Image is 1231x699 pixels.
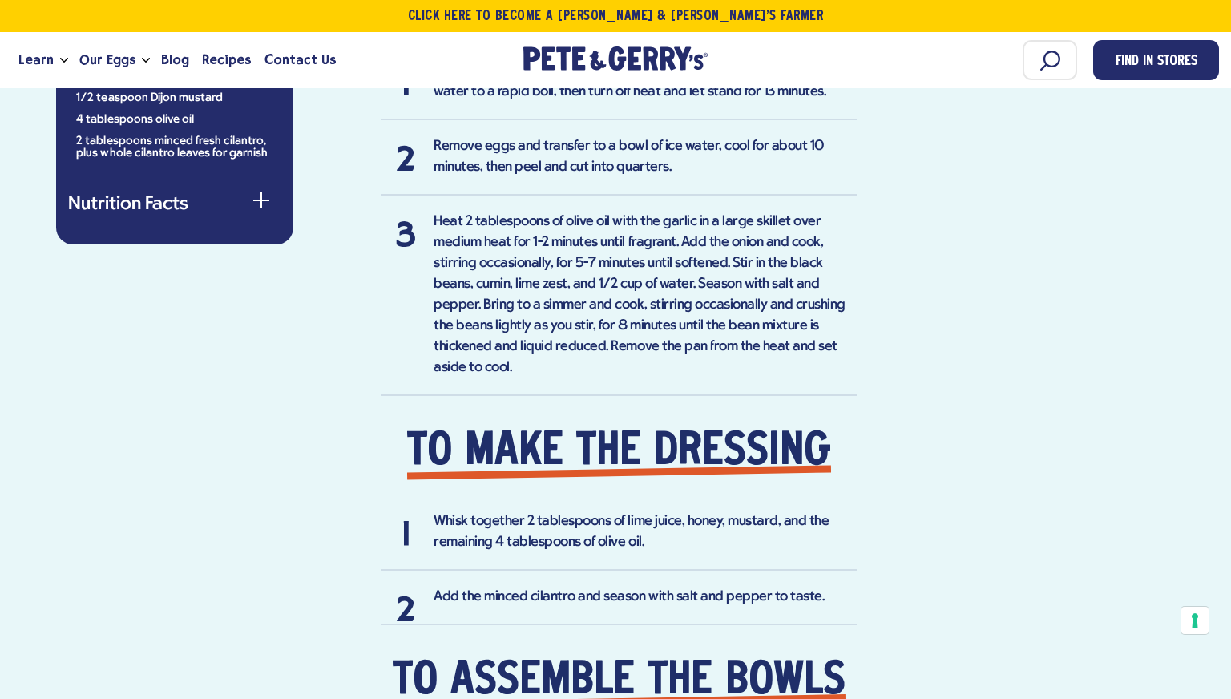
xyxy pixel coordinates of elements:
button: Open the dropdown menu for Learn [60,58,68,63]
a: Learn [12,38,60,82]
button: Open the dropdown menu for Our Eggs [142,58,150,63]
a: Find in Stores [1093,40,1219,80]
li: Place eggs in a medium saucepan and cover with cold water. Bring the water to a rapid boil, then ... [381,61,857,120]
strong: To make the dressing [407,428,831,476]
li: 1/2 teaspoon Dijon mustard [76,92,273,104]
li: Remove eggs and transfer to a bowl of ice water, cool for about 10 minutes, then peel and cut int... [381,136,857,196]
a: Blog [155,38,196,82]
li: 4 tablespoons olive oil [76,114,273,126]
a: Recipes [196,38,257,82]
span: Contact Us [264,50,336,70]
span: Find in Stores [1116,51,1197,73]
button: Nutrition Facts [68,196,281,215]
li: 2 tablespoons minced fresh cilantro, plus whole cilantro leaves for garnish [76,135,273,160]
li: Heat 2 tablespoons of olive oil with the garlic in a large skillet over medium heat for 1-2 minut... [381,212,857,396]
span: Recipes [202,50,251,70]
a: Our Eggs [73,38,142,82]
li: Add the minced cilantro and season with salt and pepper to taste. [381,587,857,625]
button: Your consent preferences for tracking technologies [1181,607,1209,634]
span: Learn [18,50,54,70]
span: Our Eggs [79,50,135,70]
li: Whisk together 2 tablespoons of lime juice, honey, mustard, and the remaining 4 tablespoons of ol... [381,511,857,571]
input: Search [1023,40,1077,80]
a: Contact Us [258,38,342,82]
span: Blog [161,50,189,70]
